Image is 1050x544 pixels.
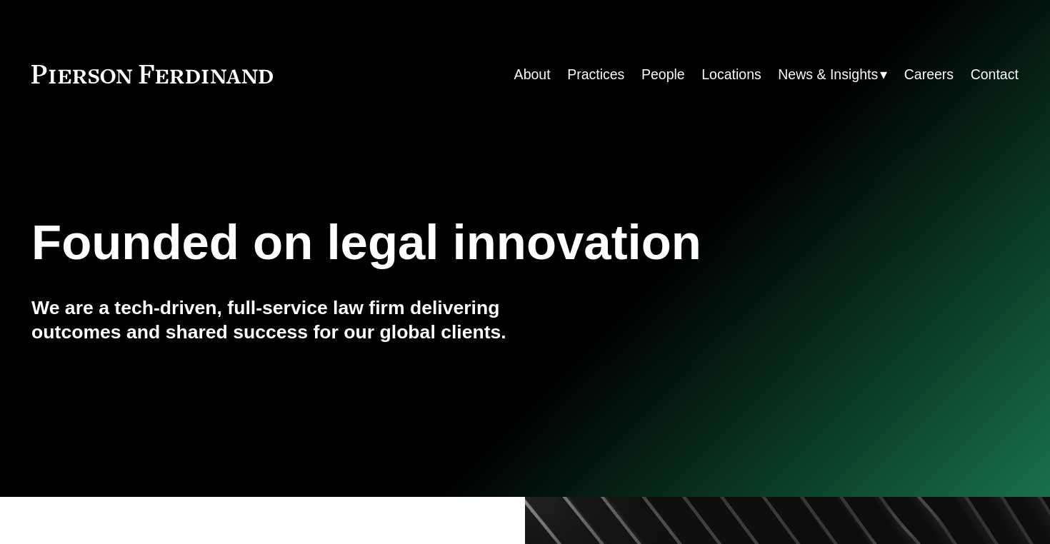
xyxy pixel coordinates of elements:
a: Contact [971,61,1019,89]
a: About [514,61,551,89]
a: Locations [701,61,761,89]
a: Careers [904,61,954,89]
a: People [641,61,685,89]
h4: We are a tech-driven, full-service law firm delivering outcomes and shared success for our global... [31,296,525,344]
h1: Founded on legal innovation [31,215,854,271]
a: Practices [567,61,624,89]
a: folder dropdown [778,61,887,89]
span: News & Insights [778,62,878,87]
